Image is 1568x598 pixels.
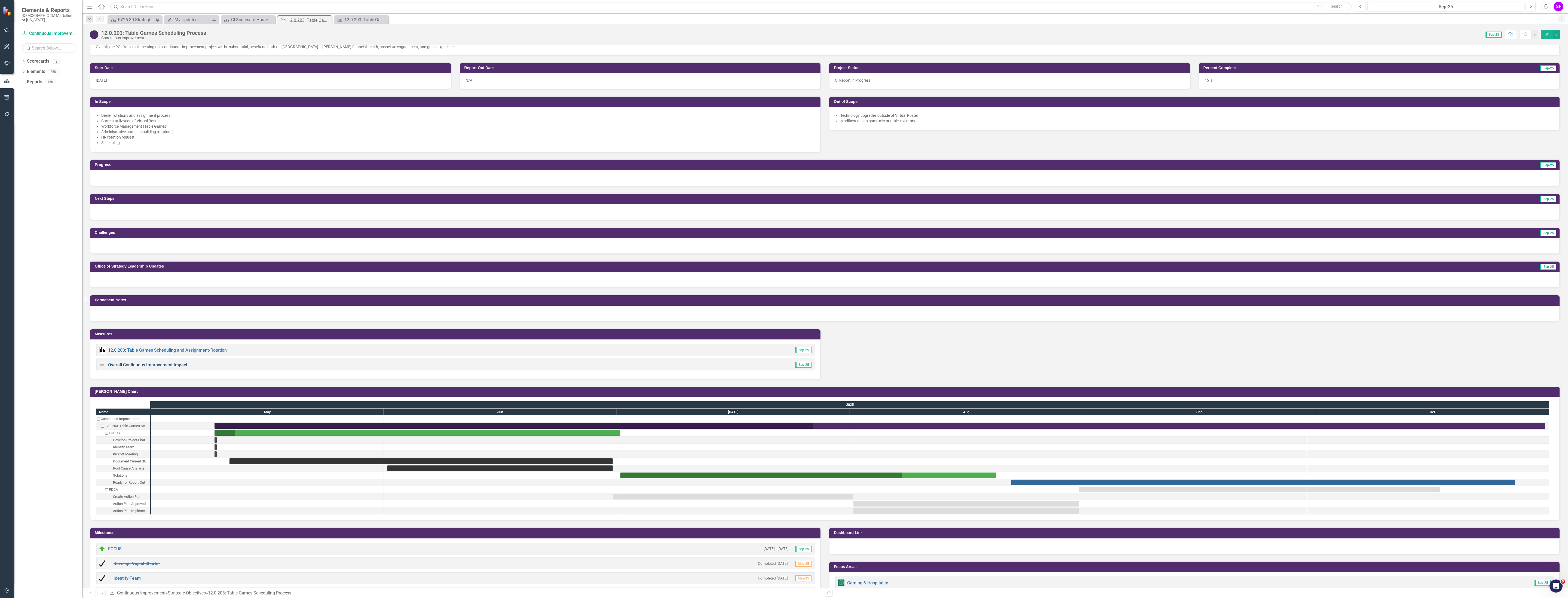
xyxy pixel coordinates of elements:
h3: In Scope [95,100,818,104]
img: CI In Progress [90,30,99,39]
li: Modifications to game mix or table inventory [840,118,1554,124]
div: Action Plan Implementation [96,507,150,514]
a: Strategic Objectives [168,590,206,596]
div: 12.0.203: Table Games Scheduling Process [288,17,330,24]
div: Kickoff Meeting [113,451,138,458]
div: Sep-25 [1369,4,1522,10]
div: Ready for Report-Out [113,479,145,486]
h3: Challenges [95,231,900,235]
a: Elements [27,69,45,75]
div: Action Plan Implementation [113,507,148,514]
li: Workforce Management (Table Games) ​ [101,124,815,129]
span: Sep-25 [1486,32,1502,38]
img: Completed [99,575,105,581]
span: Sep-25 [795,347,811,353]
a: Reports [27,79,42,85]
input: Search Below... [22,43,76,53]
div: Task: Start date: 2025-07-01 End date: 2025-08-20 [96,472,150,479]
div: Oct [1316,409,1549,416]
div: Task: Start date: 2025-08-01 End date: 2025-08-31 [853,501,1079,507]
div: Create Action Plan [96,493,150,500]
li: Technology upgrades outside of Virtual Roster​ [840,113,1554,118]
span: Sep-25 [1540,264,1556,270]
div: Task: Start date: 2025-05-09 End date: 2025-10-31 [215,423,1545,429]
li: HR rotation request​ [101,134,815,140]
div: Solutions [96,472,150,479]
img: Completed [99,560,105,567]
div: Document Current State [96,458,150,465]
span: May-25 [795,575,811,581]
a: My Updates [166,16,210,23]
div: FOCUS [109,430,120,437]
div: Task: Start date: 2025-06-30 End date: 2025-08-01 [613,494,853,499]
input: Search ClearPoint... [110,2,1352,11]
li: Scheduling ​ [101,140,815,145]
img: Not Defined [99,361,105,368]
div: Task: Start date: 2025-06-30 End date: 2025-08-01 [96,493,150,500]
small: Completed [DATE] [758,576,788,581]
a: Continuous Improvement [117,590,166,596]
li: Administrative burdens (building rotations) ​ [101,129,815,134]
span: [DATE] [96,78,107,82]
div: Task: Start date: 2025-08-01 End date: 2025-08-31 [853,508,1079,514]
div: Develop Project Charter [113,437,148,444]
div: Task: Start date: 2025-05-09 End date: 2025-07-01 [96,430,150,437]
span: May-25 [795,561,811,567]
div: 12.0.203: Table Games Scheduling and Assignment/Rotation [344,16,387,23]
span: Overall, the ROI from implementing this continuous improvement project will be substantial, benef... [96,45,281,49]
div: SF [1554,2,1563,11]
div: FY26-30 Strategic Plan [118,16,154,23]
div: Jul [617,409,850,416]
div: Task: Start date: 2025-05-09 End date: 2025-05-09 [96,437,150,444]
div: 12.0.203: Table Games Scheduling Process [105,422,148,430]
h3: Permanent Notes [95,298,1557,302]
div: Task: Start date: 2025-08-31 End date: 2025-10-17 [96,486,150,493]
div: PDCA [109,486,118,493]
h3: Milestones [95,531,818,535]
div: Task: Start date: 2025-08-22 End date: 2025-10-27 [96,479,150,486]
div: 8 [52,59,61,64]
li: Dealer rotations and assignment process​ [101,113,815,118]
a: Develop Project Charter [114,561,160,566]
span: Sep-25 [1540,65,1556,71]
div: Kickoff Meeting [96,451,150,458]
div: 2025 [151,401,1549,408]
div: Continuous Improvement [101,415,139,422]
span: Sep-25 [1540,230,1556,236]
div: Sep [1083,409,1316,416]
div: Solutions [113,472,127,479]
a: Gaming & Hospitality [847,580,888,585]
img: Report [838,579,844,586]
small: [DATE] - [DATE] [764,546,789,551]
span: Sep-25 [1535,580,1551,586]
div: Task: Start date: 2025-06-01 End date: 2025-06-30 [387,465,613,471]
img: ClearPoint Strategy [3,6,12,16]
li: Current utilization of Virtual Roster​ [101,118,815,124]
div: Task: Start date: 2025-05-09 End date: 2025-05-09 [96,444,150,451]
div: Develop Project Charter [96,437,150,444]
div: My Updates [174,16,210,23]
div: Aug [850,409,1083,416]
a: FY26-30 Strategic Plan [109,16,154,23]
span: Search [1331,4,1343,8]
div: Task: Start date: 2025-08-31 End date: 2025-10-17 [1079,487,1440,492]
a: Continuous Improvement [22,30,76,37]
div: Create Action Plan [113,493,141,500]
div: CI Scorecard Home [231,16,274,23]
button: Sep-25 [1367,2,1524,11]
a: Scorecards [27,58,49,65]
div: 45 % [1199,73,1560,89]
div: Action Plan Approved [113,500,146,507]
a: FOCUS [108,546,122,551]
h3: Next Steps [95,197,888,201]
div: FOCUS [96,430,150,437]
h3: Measures [95,332,818,336]
h3: Report-Out Date [464,66,818,70]
div: Task: Start date: 2025-05-09 End date: 2025-05-09 [96,451,150,458]
div: Task: Continuous Improvement Start date: 2025-05-09 End date: 2025-05-10 [96,415,150,422]
div: N/A [460,73,821,89]
h3: Dashboard Link [834,531,1557,535]
div: Document Current State [113,458,148,465]
div: Task: Start date: 2025-05-09 End date: 2025-05-09 [215,444,217,450]
div: Task: Start date: 2025-05-09 End date: 2025-05-09 [215,437,217,443]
